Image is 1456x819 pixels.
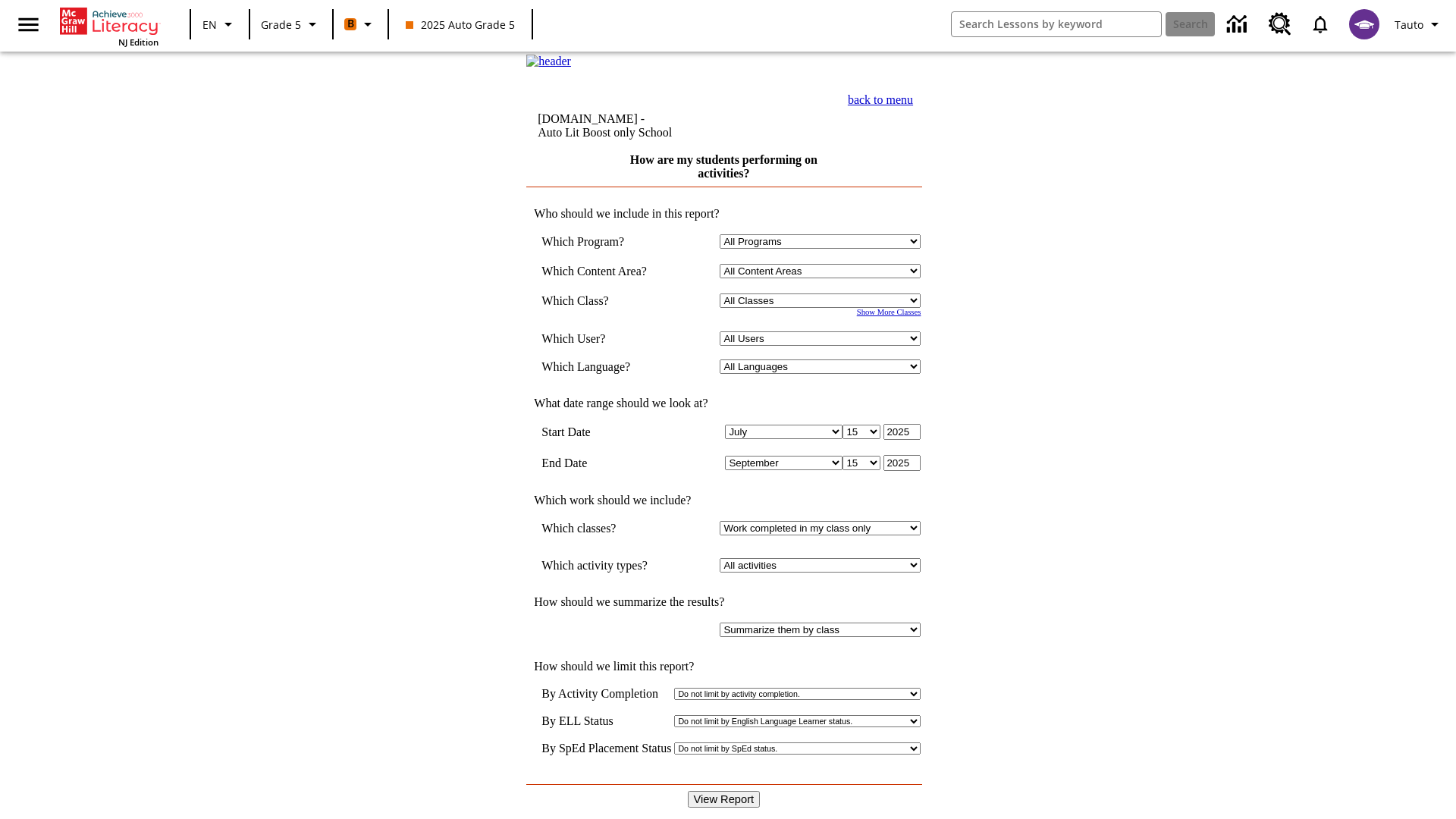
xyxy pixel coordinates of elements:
td: How should we summarize the results? [526,595,921,609]
td: Which work should we include? [526,494,921,507]
span: Tauto [1395,17,1423,33]
span: 2025 Auto Grade 5 [406,17,515,33]
button: Boost Class color is orange. Change class color [338,11,383,38]
td: By Activity Completion [541,687,671,701]
nobr: Auto Lit Boost only School [538,126,672,139]
a: back to menu [848,93,913,106]
nobr: Which Content Area? [541,265,647,278]
span: EN [202,17,217,33]
td: Which Language? [541,359,669,374]
input: search field [952,12,1161,36]
a: How are my students performing on activities? [630,153,817,180]
td: Which Class? [541,293,669,308]
td: Which User? [541,331,669,346]
a: Data Center [1218,4,1260,45]
td: Which Program? [541,234,669,249]
td: Which classes? [541,521,669,535]
button: Select a new avatar [1340,5,1389,44]
input: View Report [688,791,761,808]
a: Show More Classes [857,308,921,316]
a: Notifications [1301,5,1340,44]
span: B [347,14,354,33]
td: Start Date [541,424,669,440]
td: How should we limit this report? [526,660,921,673]
span: NJ Edition [118,36,158,48]
td: Who should we include in this report? [526,207,921,221]
img: avatar image [1349,9,1379,39]
a: Resource Center, Will open in new tab [1260,4,1301,45]
span: Grade 5 [261,17,301,33]
td: Which activity types? [541,558,669,573]
button: Profile/Settings [1389,11,1450,38]
td: By ELL Status [541,714,671,728]
td: What date range should we look at? [526,397,921,410]
button: Open side menu [6,2,51,47]
button: Language: EN, Select a language [196,11,244,38]
td: [DOMAIN_NAME] - [538,112,769,140]
div: Home [60,5,158,48]
img: header [526,55,571,68]
td: By SpEd Placement Status [541,742,671,755]
button: Grade: Grade 5, Select a grade [255,11,328,38]
td: End Date [541,455,669,471]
